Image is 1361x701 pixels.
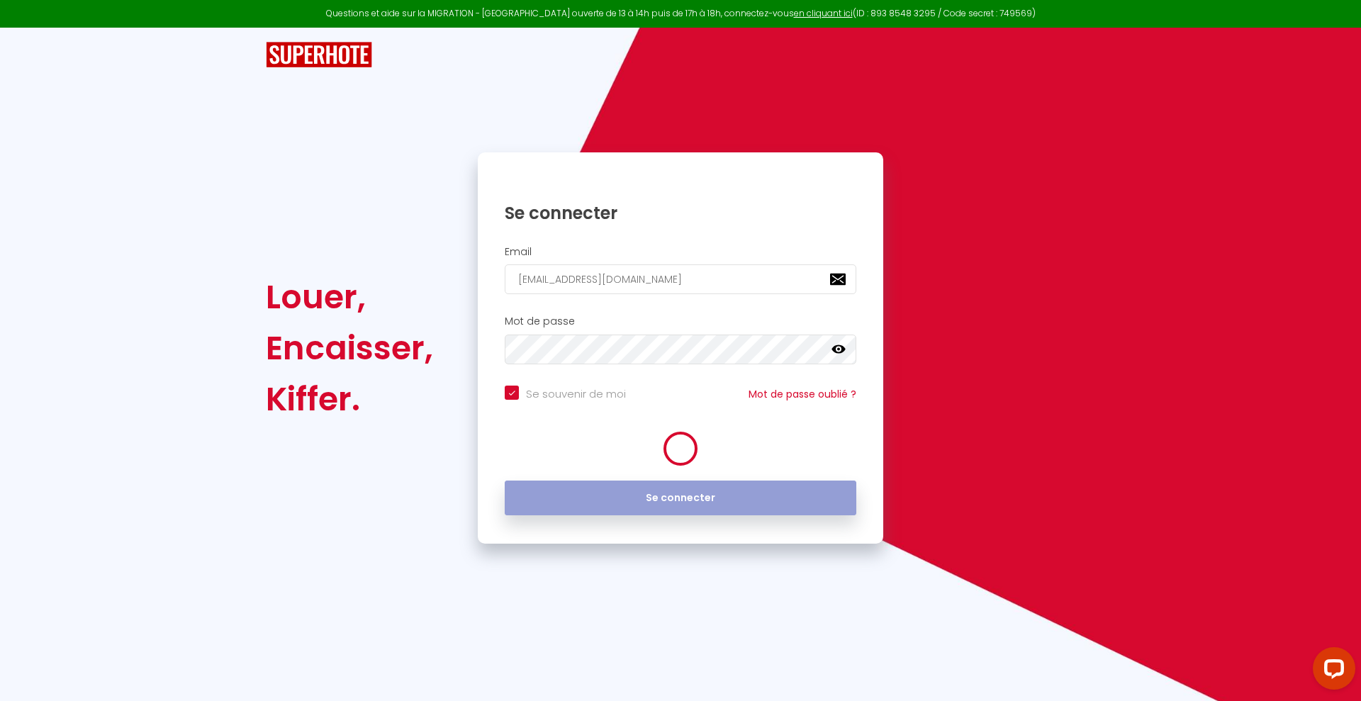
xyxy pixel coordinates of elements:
[505,246,856,258] h2: Email
[505,481,856,516] button: Se connecter
[505,202,856,224] h1: Se connecter
[505,315,856,327] h2: Mot de passe
[749,387,856,401] a: Mot de passe oublié ?
[266,271,433,323] div: Louer,
[266,323,433,374] div: Encaisser,
[794,7,853,19] a: en cliquant ici
[505,264,856,294] input: Ton Email
[266,42,372,68] img: SuperHote logo
[1301,641,1361,701] iframe: LiveChat chat widget
[266,374,433,425] div: Kiffer.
